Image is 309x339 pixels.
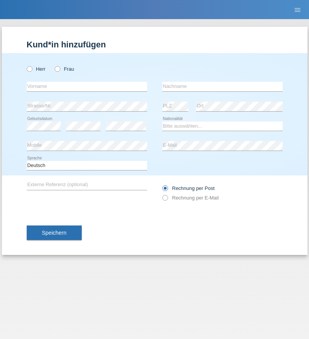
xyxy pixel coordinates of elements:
[162,195,219,201] label: Rechnung per E-Mail
[162,185,215,191] label: Rechnung per Post
[290,7,305,12] a: menu
[27,66,32,71] input: Herr
[294,6,301,14] i: menu
[162,185,167,195] input: Rechnung per Post
[55,66,60,71] input: Frau
[162,195,167,204] input: Rechnung per E-Mail
[27,66,46,72] label: Herr
[27,225,82,240] button: Speichern
[55,66,74,72] label: Frau
[27,40,283,49] h1: Kund*in hinzufügen
[42,230,66,236] span: Speichern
